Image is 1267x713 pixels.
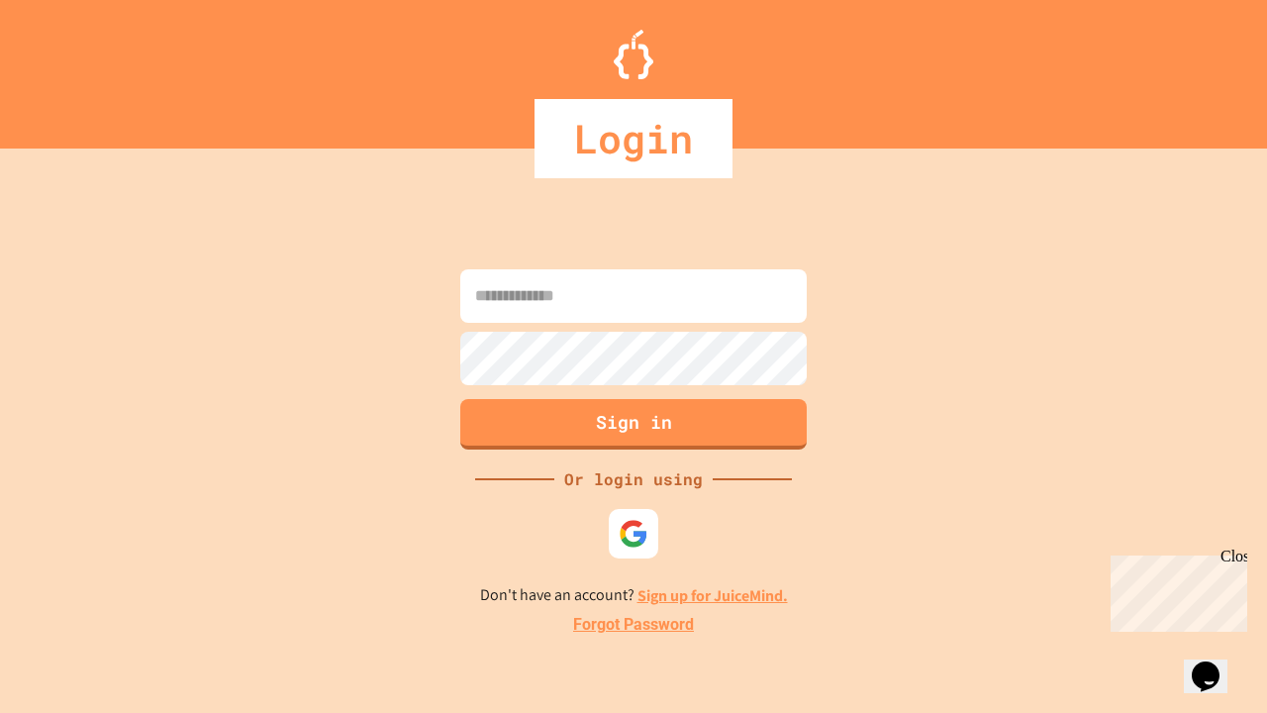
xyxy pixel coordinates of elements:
button: Sign in [460,399,807,450]
div: Or login using [554,467,713,491]
a: Forgot Password [573,613,694,637]
p: Don't have an account? [480,583,788,608]
iframe: chat widget [1184,634,1247,693]
div: Login [535,99,732,178]
div: Chat with us now!Close [8,8,137,126]
img: Logo.svg [614,30,653,79]
img: google-icon.svg [619,519,648,549]
iframe: chat widget [1103,548,1247,632]
a: Sign up for JuiceMind. [637,585,788,606]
